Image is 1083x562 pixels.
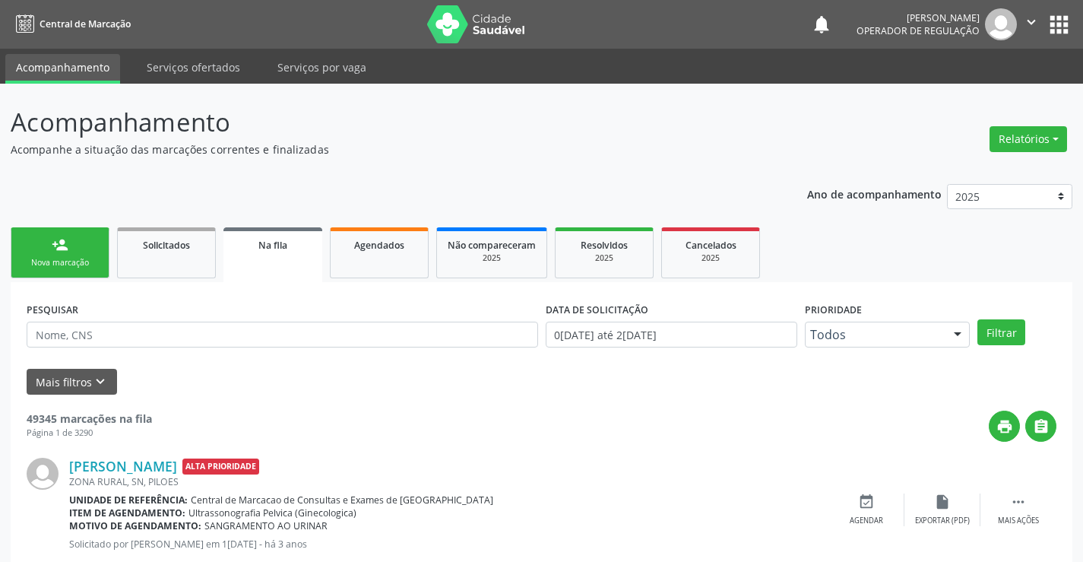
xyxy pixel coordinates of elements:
strong: 49345 marcações na fila [27,411,152,426]
span: Cancelados [686,239,736,252]
span: Não compareceram [448,239,536,252]
a: [PERSON_NAME] [69,458,177,475]
div: 2025 [448,252,536,264]
div: Agendar [850,516,883,526]
a: Acompanhamento [5,54,120,84]
i:  [1033,418,1050,435]
button: print [989,411,1020,442]
a: Serviços por vaga [267,54,377,81]
p: Acompanhamento [11,103,754,141]
input: Selecione um intervalo [546,322,797,348]
div: ZONA RURAL, SN, PILOES [69,475,828,488]
span: Agendados [354,239,404,252]
p: Solicitado por [PERSON_NAME] em 1[DATE] - há 3 anos [69,538,828,551]
i: event_available [858,494,875,510]
button: Filtrar [977,319,1025,345]
span: Ultrassonografia Pelvica (Ginecologica) [188,506,356,519]
div: person_add [52,237,68,253]
p: Acompanhe a situação das marcações correntes e finalizadas [11,141,754,157]
div: 2025 [566,252,642,264]
span: Resolvidos [581,239,628,252]
button: Mais filtroskeyboard_arrow_down [27,369,117,395]
span: Solicitados [143,239,190,252]
b: Unidade de referência: [69,494,188,506]
i: print [996,418,1013,435]
a: Central de Marcação [11,11,131,37]
b: Item de agendamento: [69,506,185,519]
button:  [1017,8,1046,40]
b: Motivo de agendamento: [69,519,201,532]
button: notifications [811,14,832,35]
i:  [1010,494,1027,510]
label: Prioridade [805,298,862,322]
div: 2025 [673,252,749,264]
label: DATA DE SOLICITAÇÃO [546,298,648,322]
button: Relatórios [990,126,1067,152]
div: [PERSON_NAME] [857,11,980,24]
label: PESQUISAR [27,298,78,322]
div: Nova marcação [22,257,98,268]
div: Mais ações [998,516,1039,526]
img: img [985,8,1017,40]
span: Alta Prioridade [182,459,259,475]
span: Central de Marcacao de Consultas e Exames de [GEOGRAPHIC_DATA] [191,494,493,506]
i: keyboard_arrow_down [92,373,109,390]
img: img [27,458,59,490]
i: insert_drive_file [934,494,951,510]
div: Página 1 de 3290 [27,427,152,440]
div: Exportar (PDF) [915,516,970,526]
span: Operador de regulação [857,24,980,37]
span: SANGRAMENTO AO URINAR [204,519,328,532]
button:  [1025,411,1056,442]
a: Serviços ofertados [136,54,251,81]
input: Nome, CNS [27,322,538,348]
i:  [1023,14,1040,30]
span: Central de Marcação [40,17,131,30]
span: Todos [810,327,939,342]
p: Ano de acompanhamento [807,184,942,203]
span: Na fila [258,239,287,252]
button: apps [1046,11,1072,38]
